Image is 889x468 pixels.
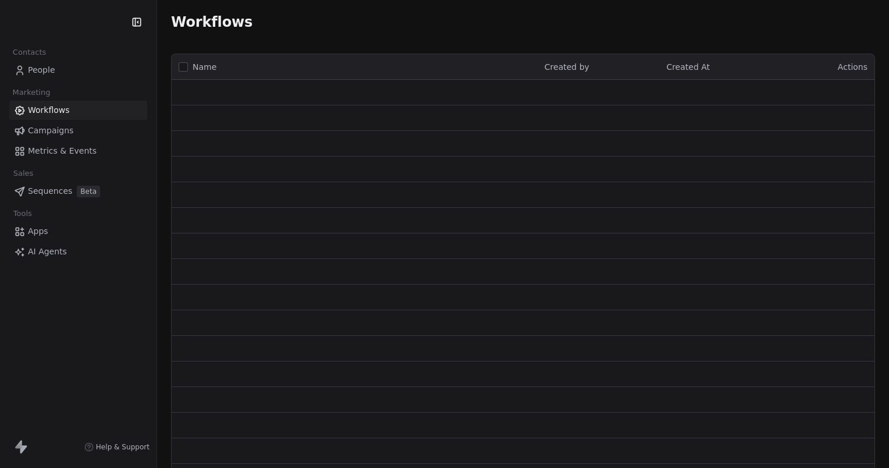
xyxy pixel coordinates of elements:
span: Campaigns [28,125,73,137]
a: Metrics & Events [9,141,147,161]
a: Help & Support [84,442,150,452]
a: Apps [9,222,147,241]
a: Campaigns [9,121,147,140]
a: SequencesBeta [9,182,147,201]
span: AI Agents [28,246,67,258]
a: AI Agents [9,242,147,261]
span: Help & Support [96,442,150,452]
span: Workflows [28,104,70,116]
span: Marketing [8,84,55,101]
span: Tools [8,205,37,222]
span: Beta [77,186,100,197]
a: Workflows [9,101,147,120]
span: Apps [28,225,48,237]
span: Sales [8,165,38,182]
span: Sequences [28,185,72,197]
span: Metrics & Events [28,145,97,157]
span: Actions [838,62,867,72]
a: People [9,61,147,80]
span: Contacts [8,44,51,61]
span: Name [193,61,216,73]
span: Workflows [171,14,253,30]
span: Created by [545,62,589,72]
span: Created At [666,62,710,72]
span: People [28,64,55,76]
